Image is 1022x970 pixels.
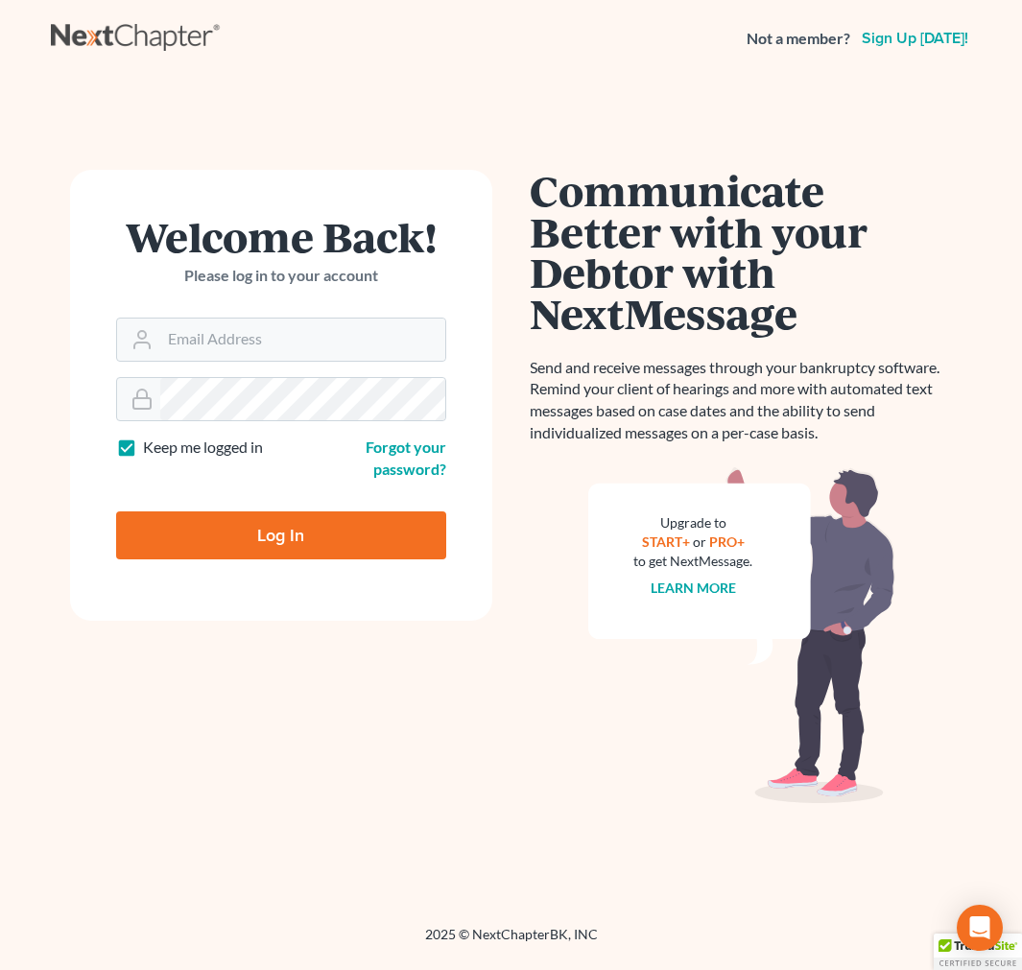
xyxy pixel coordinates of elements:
[747,28,850,50] strong: Not a member?
[366,438,446,478] a: Forgot your password?
[634,513,753,532] div: Upgrade to
[709,533,745,550] a: PRO+
[651,580,736,596] a: Learn more
[116,265,446,287] p: Please log in to your account
[934,934,1022,970] div: TrustedSite Certified
[858,31,972,46] a: Sign up [DATE]!
[531,357,953,444] p: Send and receive messages through your bankruptcy software. Remind your client of hearings and mo...
[143,437,263,459] label: Keep me logged in
[531,170,953,334] h1: Communicate Better with your Debtor with NextMessage
[160,319,445,361] input: Email Address
[116,216,446,257] h1: Welcome Back!
[634,552,753,571] div: to get NextMessage.
[51,925,972,959] div: 2025 © NextChapterBK, INC
[693,533,706,550] span: or
[957,905,1003,951] div: Open Intercom Messenger
[116,511,446,559] input: Log In
[642,533,690,550] a: START+
[588,467,895,803] img: nextmessage_bg-59042aed3d76b12b5cd301f8e5b87938c9018125f34e5fa2b7a6b67550977c72.svg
